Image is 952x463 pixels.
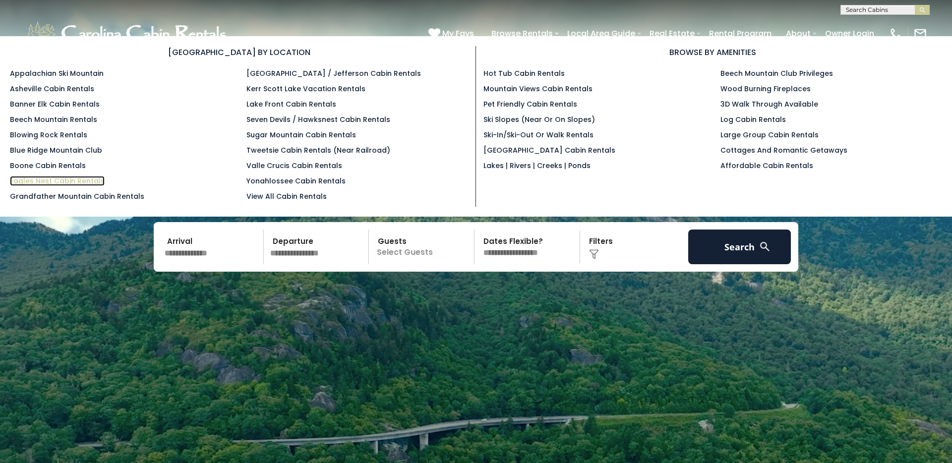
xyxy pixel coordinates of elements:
a: Ski-in/Ski-Out or Walk Rentals [483,130,594,140]
h3: [GEOGRAPHIC_DATA] BY LOCATION [10,46,468,58]
span: My Favs [442,27,474,40]
a: View All Cabin Rentals [246,191,327,201]
a: [GEOGRAPHIC_DATA] Cabin Rentals [483,145,615,155]
a: Lake Front Cabin Rentals [246,99,336,109]
a: Beech Mountain Club Privileges [720,68,833,78]
a: Asheville Cabin Rentals [10,84,94,94]
a: Beech Mountain Rentals [10,115,97,124]
a: Blue Ridge Mountain Club [10,145,102,155]
a: 3D Walk Through Available [720,99,818,109]
a: Browse Rentals [486,25,558,42]
a: Real Estate [645,25,700,42]
img: White-1-1-2.png [25,19,231,49]
a: Eagles Nest Cabin Rentals [10,176,105,186]
h3: BROWSE BY AMENITIES [483,46,942,58]
a: Log Cabin Rentals [720,115,786,124]
a: Sugar Mountain Cabin Rentals [246,130,356,140]
a: Banner Elk Cabin Rentals [10,99,100,109]
a: Grandfather Mountain Cabin Rentals [10,191,144,201]
a: Owner Login [820,25,879,42]
a: Seven Devils / Hawksnest Cabin Rentals [246,115,390,124]
button: Search [688,230,791,264]
a: Hot Tub Cabin Rentals [483,68,565,78]
a: Ski Slopes (Near or On Slopes) [483,115,595,124]
a: Pet Friendly Cabin Rentals [483,99,577,109]
a: Appalachian Ski Mountain [10,68,104,78]
a: About [781,25,816,42]
a: Blowing Rock Rentals [10,130,87,140]
a: Large Group Cabin Rentals [720,130,819,140]
a: Affordable Cabin Rentals [720,161,813,171]
img: search-regular-white.png [759,240,771,253]
img: filter--v1.png [589,249,599,259]
a: Yonahlossee Cabin Rentals [246,176,346,186]
a: My Favs [428,27,476,40]
a: Valle Crucis Cabin Rentals [246,161,342,171]
a: Rental Program [704,25,776,42]
a: Kerr Scott Lake Vacation Rentals [246,84,365,94]
p: Select Guests [372,230,474,264]
img: mail-regular-white.png [913,27,927,41]
a: Mountain Views Cabin Rentals [483,84,593,94]
a: Wood Burning Fireplaces [720,84,811,94]
a: Tweetsie Cabin Rentals (Near Railroad) [246,145,390,155]
a: Cottages and Romantic Getaways [720,145,847,155]
a: Boone Cabin Rentals [10,161,86,171]
a: [GEOGRAPHIC_DATA] / Jefferson Cabin Rentals [246,68,421,78]
img: phone-regular-white.png [889,27,903,41]
a: Lakes | Rivers | Creeks | Ponds [483,161,591,171]
a: Local Area Guide [562,25,640,42]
